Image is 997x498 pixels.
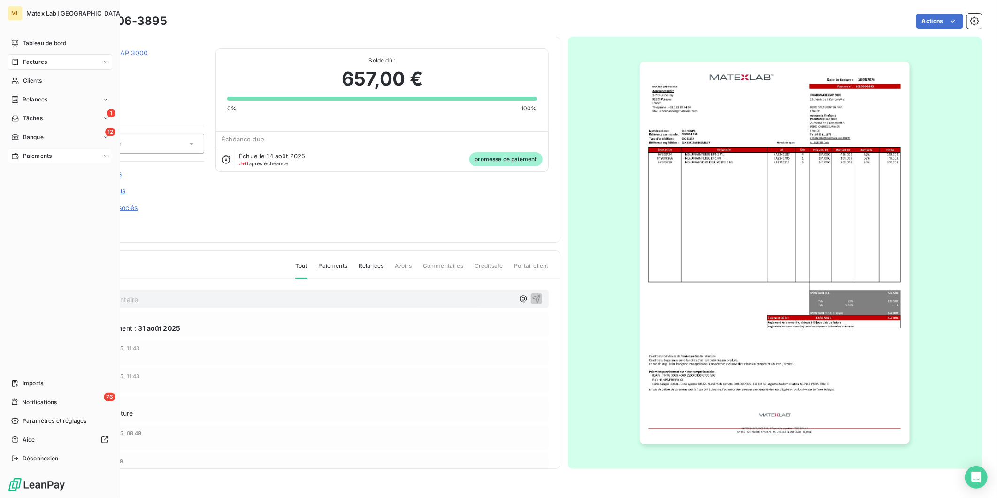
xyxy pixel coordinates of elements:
img: invoice_thumbnail [640,62,910,444]
span: Relances [23,95,47,104]
span: Tâches [23,114,43,123]
div: ML [8,6,23,21]
span: Creditsafe [475,262,503,278]
span: J+6 [239,160,248,167]
span: Paramètres et réglages [23,417,86,425]
span: 1 [107,109,115,117]
span: Notifications [22,398,57,406]
span: Échue le 14 août 2025 [239,152,305,160]
span: Échéance due [222,135,264,143]
span: Aide [23,436,35,444]
span: Avoirs [395,262,412,278]
span: Portail client [514,262,548,278]
span: 0% [227,104,237,113]
span: 12 [105,128,115,136]
span: Paiements [23,152,52,160]
span: après échéance [239,161,288,166]
span: Paiements [319,262,347,278]
span: Imports [23,379,43,388]
a: Aide [8,432,112,447]
span: Relances [359,262,383,278]
span: Commentaires [423,262,463,278]
span: 01PHCAP3 [74,60,204,67]
span: Clients [23,77,42,85]
span: 657,00 € [342,65,422,93]
h3: 202506-3895 [88,13,167,30]
a: Clients [8,73,112,88]
a: Factures [8,54,112,70]
a: Paramètres et réglages [8,413,112,428]
span: Matex Lab [GEOGRAPHIC_DATA] [26,9,123,17]
span: Tableau de bord [23,39,66,47]
div: Open Intercom Messenger [965,466,988,489]
a: 1Tâches [8,111,112,126]
img: Logo LeanPay [8,477,66,492]
span: 100% [521,104,537,113]
span: Banque [23,133,44,141]
span: Tout [295,262,307,279]
a: Imports [8,376,112,391]
a: Tableau de bord [8,36,112,51]
span: 76 [104,393,115,401]
a: 12Banque [8,130,112,145]
a: Relances [8,92,112,107]
span: Solde dû : [227,56,537,65]
span: promesse de paiement [469,152,543,166]
span: Déconnexion [23,454,59,463]
span: 31 août 2025 [138,323,180,333]
button: Actions [916,14,963,29]
span: Factures [23,58,47,66]
a: Paiements [8,148,112,163]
